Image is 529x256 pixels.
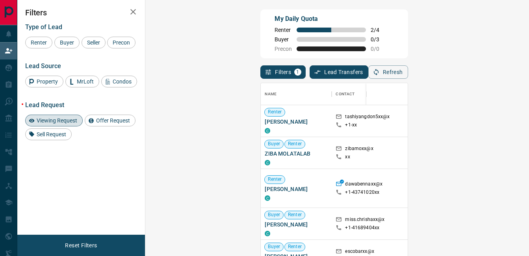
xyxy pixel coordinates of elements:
[265,243,283,250] span: Buyer
[261,83,332,105] div: Name
[345,154,350,160] p: xx
[345,189,379,196] p: +1- 43741020xx
[275,27,292,33] span: Renter
[345,122,357,128] p: +1- xx
[82,37,106,48] div: Seller
[345,113,390,122] p: tashiyangdon5xx@x
[93,117,133,124] span: Offer Request
[34,131,69,137] span: Sell Request
[265,231,270,236] div: condos.ca
[25,128,72,140] div: Sell Request
[57,39,77,46] span: Buyer
[25,23,62,31] span: Type of Lead
[60,239,102,252] button: Reset Filters
[265,221,328,228] span: [PERSON_NAME]
[345,216,384,224] p: miss.chrishaxx@x
[25,8,137,17] h2: Filters
[265,109,285,115] span: Renter
[285,141,305,147] span: Renter
[84,39,103,46] span: Seller
[371,46,388,52] span: 0 / 0
[110,78,134,85] span: Condos
[265,176,285,183] span: Renter
[107,37,135,48] div: Precon
[368,65,408,79] button: Refresh
[275,14,388,24] p: My Daily Quota
[265,160,270,165] div: condos.ca
[265,195,270,201] div: condos.ca
[265,83,277,105] div: Name
[371,27,388,33] span: 2 / 4
[85,115,135,126] div: Offer Request
[65,76,99,87] div: MrLoft
[25,76,63,87] div: Property
[265,128,270,134] div: condos.ca
[54,37,80,48] div: Buyer
[265,185,328,193] span: [PERSON_NAME]
[101,76,137,87] div: Condos
[34,117,80,124] span: Viewing Request
[345,224,379,231] p: +1- 41689404xx
[265,150,328,158] span: ZIBA MOLATALAB
[310,65,368,79] button: Lead Transfers
[275,46,292,52] span: Precon
[25,62,61,70] span: Lead Source
[371,36,388,43] span: 0 / 3
[275,36,292,43] span: Buyer
[110,39,133,46] span: Precon
[295,69,301,75] span: 1
[28,39,50,46] span: Renter
[285,243,305,250] span: Renter
[34,78,61,85] span: Property
[332,83,395,105] div: Contact
[265,211,283,218] span: Buyer
[285,211,305,218] span: Renter
[265,118,328,126] span: [PERSON_NAME]
[345,145,373,154] p: zibamoxx@x
[25,37,52,48] div: Renter
[260,65,306,79] button: Filters1
[25,115,83,126] div: Viewing Request
[265,141,283,147] span: Buyer
[345,181,382,189] p: dawabennaxx@x
[25,101,64,109] span: Lead Request
[74,78,97,85] span: MrLoft
[336,83,355,105] div: Contact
